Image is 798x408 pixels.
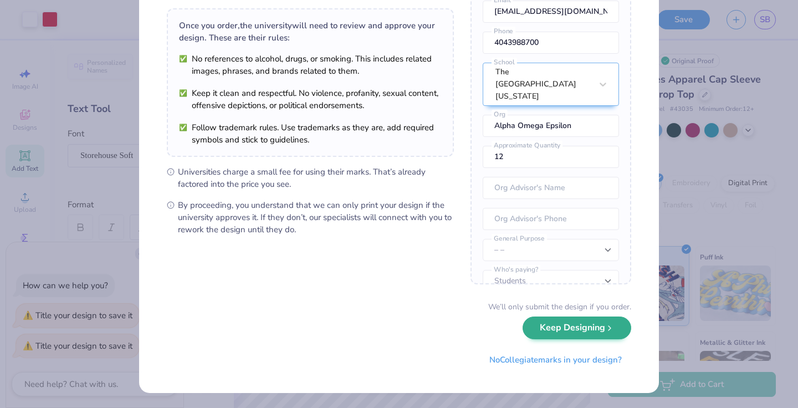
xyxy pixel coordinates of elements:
[483,146,619,168] input: Approximate Quantity
[483,177,619,199] input: Org Advisor's Name
[179,53,442,77] li: No references to alcohol, drugs, or smoking. This includes related images, phrases, and brands re...
[178,166,454,190] span: Universities charge a small fee for using their marks. That’s already factored into the price you...
[483,208,619,230] input: Org Advisor's Phone
[483,1,619,23] input: Email
[480,349,631,371] button: NoCollegiatemarks in your design?
[178,199,454,236] span: By proceeding, you understand that we can only print your design if the university approves it. I...
[488,301,631,313] div: We’ll only submit the design if you order.
[495,66,592,103] div: The [GEOGRAPHIC_DATA][US_STATE]
[523,317,631,339] button: Keep Designing
[179,87,442,111] li: Keep it clean and respectful. No violence, profanity, sexual content, offensive depictions, or po...
[179,121,442,146] li: Follow trademark rules. Use trademarks as they are, add required symbols and stick to guidelines.
[179,19,442,44] div: Once you order, the university will need to review and approve your design. These are their rules:
[483,115,619,137] input: Org
[483,32,619,54] input: Phone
